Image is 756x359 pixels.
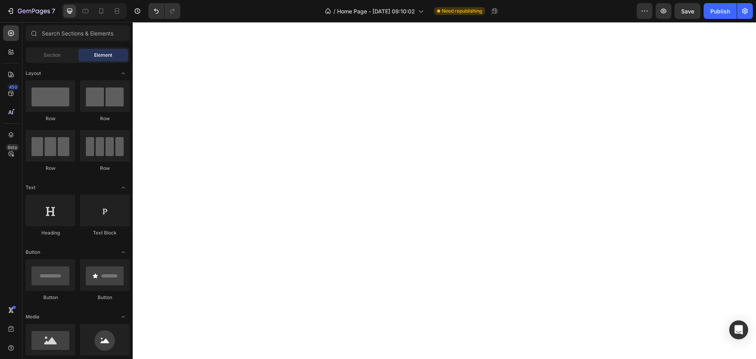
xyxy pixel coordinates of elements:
[3,3,59,19] button: 7
[117,311,130,323] span: Toggle open
[26,165,75,172] div: Row
[710,7,730,15] div: Publish
[6,144,19,151] div: Beta
[117,67,130,80] span: Toggle open
[674,3,700,19] button: Save
[52,6,55,16] p: 7
[704,3,737,19] button: Publish
[26,70,41,77] span: Layout
[26,25,130,41] input: Search Sections & Elements
[26,115,75,122] div: Row
[80,294,130,301] div: Button
[26,249,40,256] span: Button
[729,320,748,339] div: Open Intercom Messenger
[133,22,756,359] iframe: Design area
[148,3,180,19] div: Undo/Redo
[44,52,61,59] span: Section
[26,229,75,236] div: Heading
[26,294,75,301] div: Button
[26,313,39,320] span: Media
[117,181,130,194] span: Toggle open
[117,246,130,259] span: Toggle open
[681,8,694,15] span: Save
[80,115,130,122] div: Row
[7,84,19,90] div: 450
[80,229,130,236] div: Text Block
[94,52,112,59] span: Element
[334,7,335,15] span: /
[26,184,35,191] span: Text
[80,165,130,172] div: Row
[442,7,482,15] span: Need republishing
[337,7,415,15] span: Home Page - [DATE] 09:10:02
